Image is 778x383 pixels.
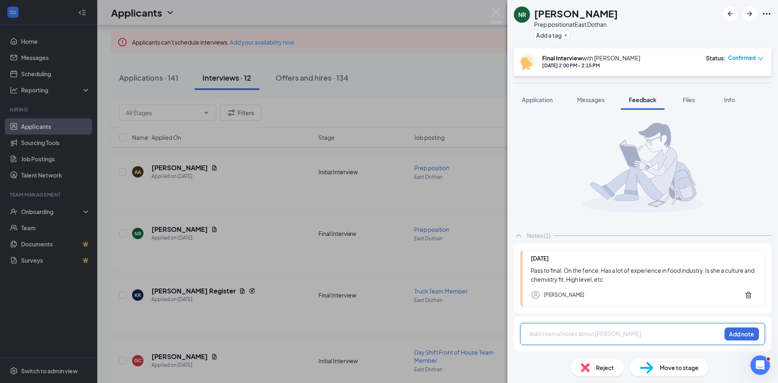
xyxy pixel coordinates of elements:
[531,290,541,300] svg: Profile
[542,62,640,69] div: [DATE] 2:00 PM - 2:15 PM
[742,6,757,21] button: ArrowRight
[725,9,735,19] svg: ArrowLeftNew
[534,31,570,39] button: PlusAdd a tag
[762,9,772,19] svg: Ellipses
[706,54,726,62] div: Status :
[527,231,550,240] div: Notes (1)
[629,96,656,103] span: Feedback
[683,96,695,103] span: Files
[518,11,526,19] div: NR
[728,54,756,62] span: Confirmed
[563,33,568,38] svg: Plus
[723,6,737,21] button: ArrowLeftNew
[531,255,549,262] span: [DATE]
[531,266,757,284] div: Pass to final. On the fence. Has a lot of experience in food industry. Is she a culture and chemi...
[660,363,699,372] span: Move to stage
[745,9,754,19] svg: ArrowRight
[758,56,763,62] span: down
[582,123,703,213] img: takingNoteManImg
[577,96,605,103] span: Messages
[534,6,618,20] h1: [PERSON_NAME]
[744,291,752,299] svg: Trash
[596,363,614,372] span: Reject
[740,287,757,303] button: Trash
[522,96,553,103] span: Application
[514,231,524,240] svg: ChevronUp
[544,291,584,299] div: [PERSON_NAME]
[750,355,770,375] iframe: Intercom live chat
[725,327,759,340] button: Add note
[724,96,735,103] span: Info
[542,54,640,62] div: with [PERSON_NAME]
[542,54,582,62] b: Final Interview
[534,20,618,28] div: Prep position at East Dothan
